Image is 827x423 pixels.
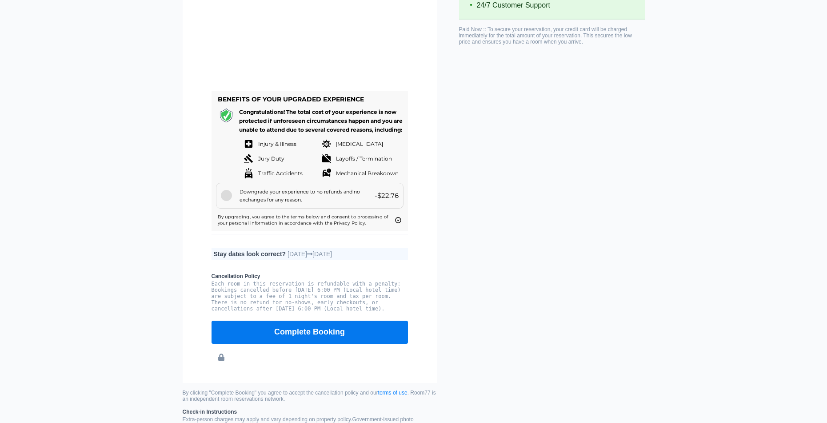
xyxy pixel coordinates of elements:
b: Stay dates look correct? [214,250,286,258]
span: [DATE] [DATE] [288,250,332,258]
small: By clicking "Complete Booking" you agree to accept the cancellation policy and our . Room77 is an... [183,390,437,402]
li: 24/7 Customer Support [468,1,636,10]
pre: Each room in this reservation is refundable with a penalty: Bookings cancelled before [DATE] 6:00... [212,281,408,312]
a: terms of use [378,390,408,396]
span: Paid Now :: To secure your reservation, your credit card will be charged immediately for the tota... [459,26,632,45]
button: Complete Booking [212,321,408,344]
b: Check-in Instructions [183,409,437,415]
b: Cancellation Policy [212,273,408,279]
